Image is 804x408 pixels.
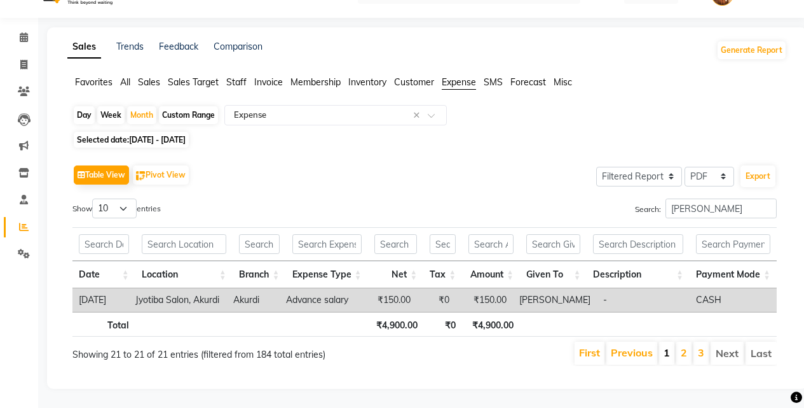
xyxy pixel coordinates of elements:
[597,288,690,312] td: -
[74,165,129,185] button: Table View
[718,41,786,59] button: Generate Report
[696,234,770,254] input: Search Payment Mode
[611,346,653,359] a: Previous
[681,346,687,359] a: 2
[413,109,424,122] span: Clear all
[348,76,386,88] span: Inventory
[587,261,689,288] th: Description: activate to sort column ascending
[484,76,503,88] span: SMS
[72,341,355,362] div: Showing 21 to 21 of 21 entries (filtered from 184 total entries)
[362,288,417,312] td: ₹150.00
[698,346,704,359] a: 3
[136,171,146,181] img: pivot.png
[740,165,775,187] button: Export
[133,165,189,185] button: Pivot View
[513,288,597,312] td: [PERSON_NAME]
[417,288,456,312] td: ₹0
[510,76,546,88] span: Forecast
[423,261,462,288] th: Tax: activate to sort column ascending
[635,199,777,218] label: Search:
[690,261,777,288] th: Payment Mode: activate to sort column ascending
[664,346,670,359] a: 1
[526,234,580,254] input: Search Given To
[468,234,514,254] input: Search Amount
[292,234,362,254] input: Search Expense Type
[116,41,144,52] a: Trends
[129,288,227,312] td: Jyotiba Salon, Akurdi
[75,76,112,88] span: Favorites
[286,261,368,288] th: Expense Type: activate to sort column ascending
[72,288,129,312] td: [DATE]
[72,261,135,288] th: Date: activate to sort column ascending
[456,288,513,312] td: ₹150.00
[214,41,262,52] a: Comparison
[368,261,424,288] th: Net: activate to sort column ascending
[92,199,137,218] select: Showentries
[280,288,362,312] td: Advance salary
[239,234,280,254] input: Search Branch
[129,135,186,144] span: [DATE] - [DATE]
[227,288,280,312] td: Akurdi
[442,76,476,88] span: Expense
[520,261,587,288] th: Given To: activate to sort column ascending
[120,76,130,88] span: All
[135,261,233,288] th: Location: activate to sort column ascending
[374,234,418,254] input: Search Net
[72,312,135,337] th: Total
[665,199,777,218] input: Search:
[67,36,101,59] a: Sales
[394,76,434,88] span: Customer
[74,106,95,124] div: Day
[254,76,283,88] span: Invoice
[424,312,462,337] th: ₹0
[127,106,156,124] div: Month
[72,199,161,218] label: Show entries
[168,76,219,88] span: Sales Target
[233,261,286,288] th: Branch: activate to sort column ascending
[690,288,777,312] td: CASH
[79,234,129,254] input: Search Date
[159,106,218,124] div: Custom Range
[226,76,247,88] span: Staff
[138,76,160,88] span: Sales
[74,132,189,148] span: Selected date:
[97,106,125,124] div: Week
[142,234,226,254] input: Search Location
[554,76,572,88] span: Misc
[290,76,341,88] span: Membership
[462,261,520,288] th: Amount: activate to sort column ascending
[430,234,456,254] input: Search Tax
[593,234,683,254] input: Search Description
[579,346,600,359] a: First
[462,312,520,337] th: ₹4,900.00
[368,312,424,337] th: ₹4,900.00
[159,41,198,52] a: Feedback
